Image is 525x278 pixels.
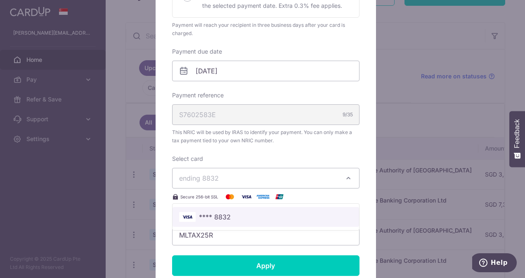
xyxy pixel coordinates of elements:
[238,192,255,202] img: Visa
[179,212,196,222] img: Bank Card
[172,47,222,56] label: Payment due date
[172,128,359,145] span: This NRIC will be used by IRAS to identify your payment. You can only make a tax payment tied to ...
[509,111,525,167] button: Feedback - Show survey
[222,192,238,202] img: Mastercard
[255,192,271,202] img: American Express
[180,193,218,200] span: Secure 256-bit SSL
[172,91,224,99] label: Payment reference
[172,21,359,38] div: Payment will reach your recipient in three business days after your card is charged.
[472,253,517,274] iframe: Opens a widget where you can find more information
[172,168,359,188] button: ending 8832
[179,174,219,182] span: ending 8832
[513,119,521,148] span: Feedback
[271,192,288,202] img: UnionPay
[172,255,359,276] input: Apply
[172,61,359,81] input: DD / MM / YYYY
[172,155,203,163] label: Select card
[343,111,353,119] div: 9/35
